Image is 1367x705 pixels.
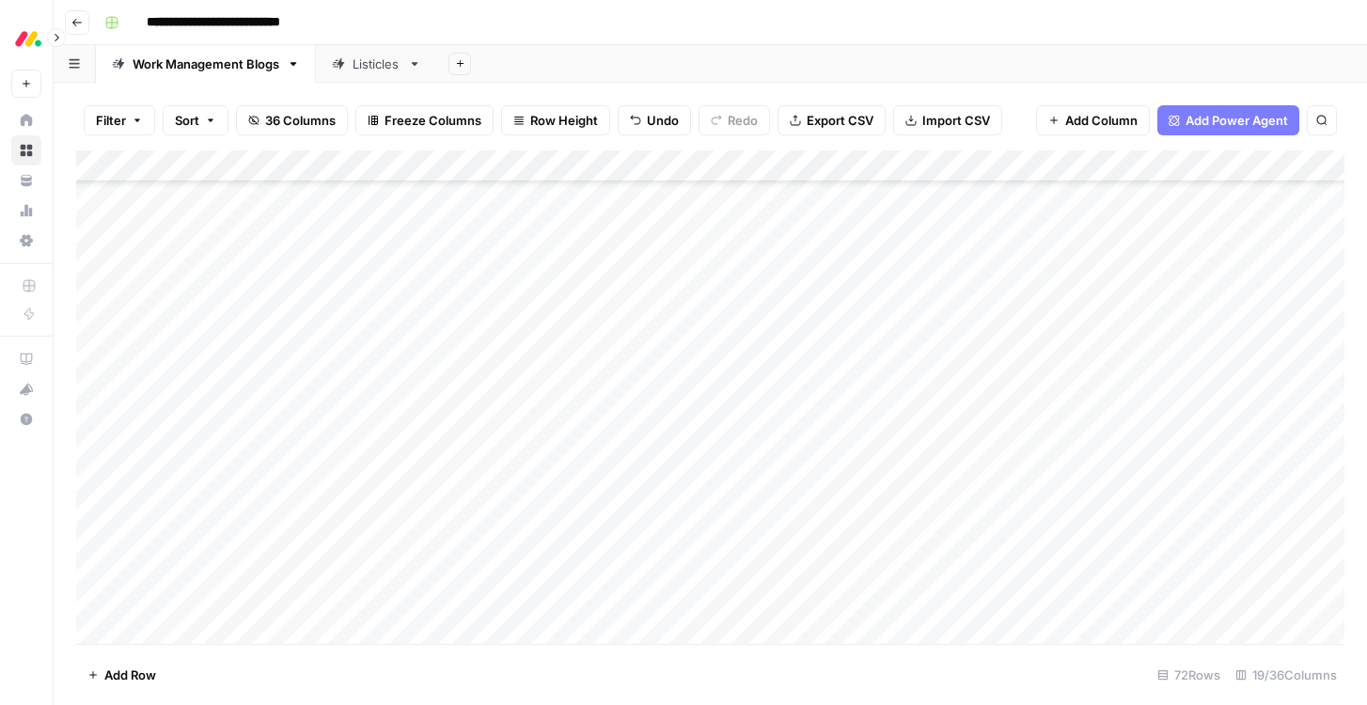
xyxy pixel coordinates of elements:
a: AirOps Academy [11,344,41,374]
button: Export CSV [778,105,886,135]
button: Undo [618,105,691,135]
a: Listicles [316,45,437,83]
button: Import CSV [893,105,1002,135]
span: Undo [647,111,679,130]
button: Row Height [501,105,610,135]
span: 36 Columns [265,111,336,130]
img: Monday.com Logo [11,22,45,55]
span: Import CSV [922,111,990,130]
div: Work Management Blogs [133,55,279,73]
button: Workspace: Monday.com [11,15,41,62]
a: Work Management Blogs [96,45,316,83]
a: Your Data [11,165,41,196]
a: Settings [11,226,41,256]
button: Freeze Columns [355,105,494,135]
span: Redo [728,111,758,130]
span: Add Row [104,666,156,684]
div: What's new? [12,375,40,403]
button: Filter [84,105,155,135]
button: Sort [163,105,228,135]
div: 72 Rows [1150,660,1228,690]
span: Freeze Columns [385,111,481,130]
span: Row Height [530,111,598,130]
button: Help + Support [11,404,41,434]
button: Add Column [1036,105,1150,135]
a: Home [11,105,41,135]
button: What's new? [11,374,41,404]
button: Add Power Agent [1157,105,1299,135]
button: 36 Columns [236,105,348,135]
a: Usage [11,196,41,226]
a: Browse [11,135,41,165]
button: Redo [699,105,770,135]
button: Add Row [76,660,167,690]
div: 19/36 Columns [1228,660,1344,690]
span: Filter [96,111,126,130]
span: Add Column [1065,111,1138,130]
span: Add Power Agent [1186,111,1288,130]
span: Export CSV [807,111,873,130]
div: Listicles [353,55,401,73]
span: Sort [175,111,199,130]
